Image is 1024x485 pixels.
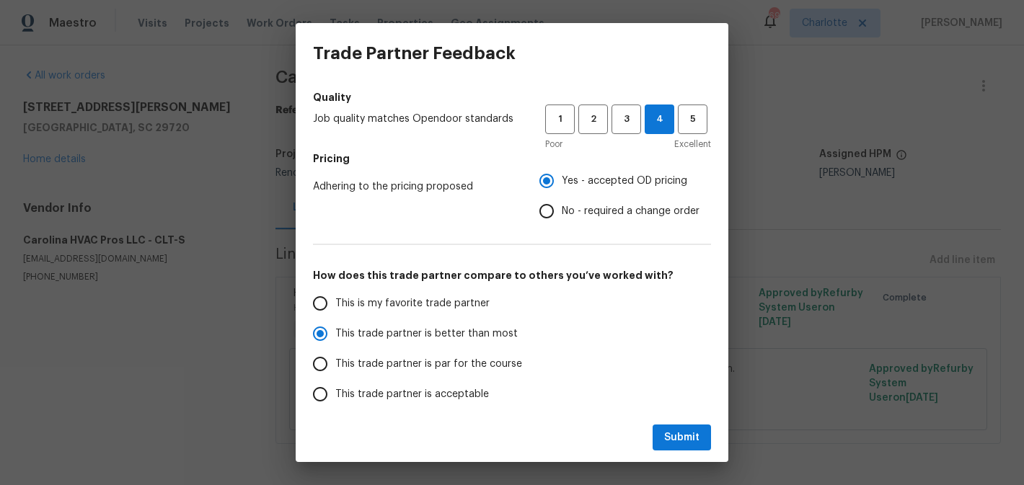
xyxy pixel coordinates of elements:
span: 2 [580,111,606,128]
span: Job quality matches Opendoor standards [313,112,522,126]
span: 3 [613,111,640,128]
span: Excellent [674,137,711,151]
span: This trade partner is par for the course [335,357,522,372]
span: No - required a change order [562,204,699,219]
h3: Trade Partner Feedback [313,43,516,63]
span: 5 [679,111,706,128]
h5: Pricing [313,151,711,166]
button: 2 [578,104,608,134]
h5: Quality [313,90,711,104]
span: 4 [645,111,674,128]
button: Submit [653,424,711,451]
span: This trade partner is better than most [335,326,518,342]
span: Yes - accepted OD pricing [562,174,687,189]
button: 3 [612,104,641,134]
span: Submit [664,429,699,447]
button: 1 [545,104,575,134]
h5: How does this trade partner compare to others you’ve worked with? [313,268,711,282]
span: 1 [547,111,573,128]
div: Pricing [539,166,711,226]
div: How does this trade partner compare to others you’ve worked with? [313,288,711,440]
button: 4 [645,104,674,134]
button: 5 [678,104,707,134]
span: This trade partner is acceptable [335,387,489,402]
span: Poor [545,137,562,151]
span: Adhering to the pricing proposed [313,179,516,194]
span: This is my favorite trade partner [335,296,490,311]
